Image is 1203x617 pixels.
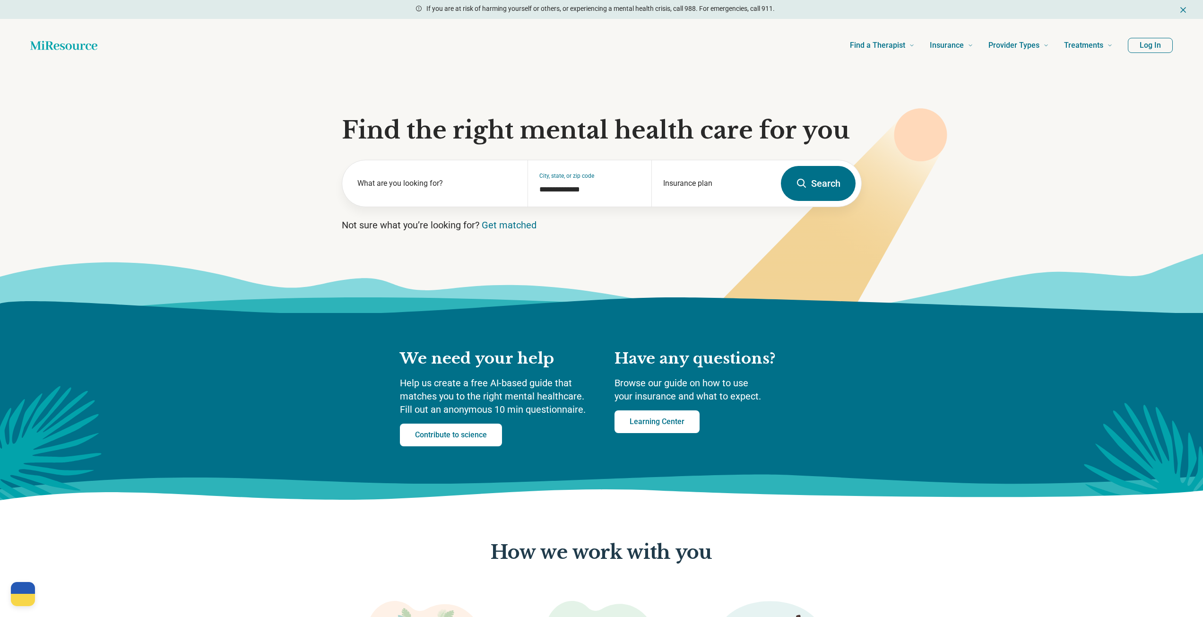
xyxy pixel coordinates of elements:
[614,410,700,433] a: Learning Center
[426,4,775,14] p: If you are at risk of harming yourself or others, or experiencing a mental health crisis, call 98...
[850,39,905,52] span: Find a Therapist
[400,424,502,446] a: Contribute to science
[1178,4,1188,15] button: Dismiss
[1064,39,1103,52] span: Treatments
[930,26,973,64] a: Insurance
[850,26,915,64] a: Find a Therapist
[400,349,596,369] h2: We need your help
[1064,26,1113,64] a: Treatments
[614,349,804,369] h2: Have any questions?
[930,39,964,52] span: Insurance
[988,39,1039,52] span: Provider Types
[1128,38,1173,53] button: Log In
[988,26,1049,64] a: Provider Types
[400,376,596,416] p: Help us create a free AI-based guide that matches you to the right mental healthcare. Fill out an...
[357,178,517,189] label: What are you looking for?
[342,218,862,232] p: Not sure what you’re looking for?
[30,36,97,55] a: Home page
[614,376,804,403] p: Browse our guide on how to use your insurance and what to expect.
[491,542,712,564] p: How we work with you
[781,166,856,201] button: Search
[482,219,537,231] a: Get matched
[342,116,862,145] h1: Find the right mental health care for you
